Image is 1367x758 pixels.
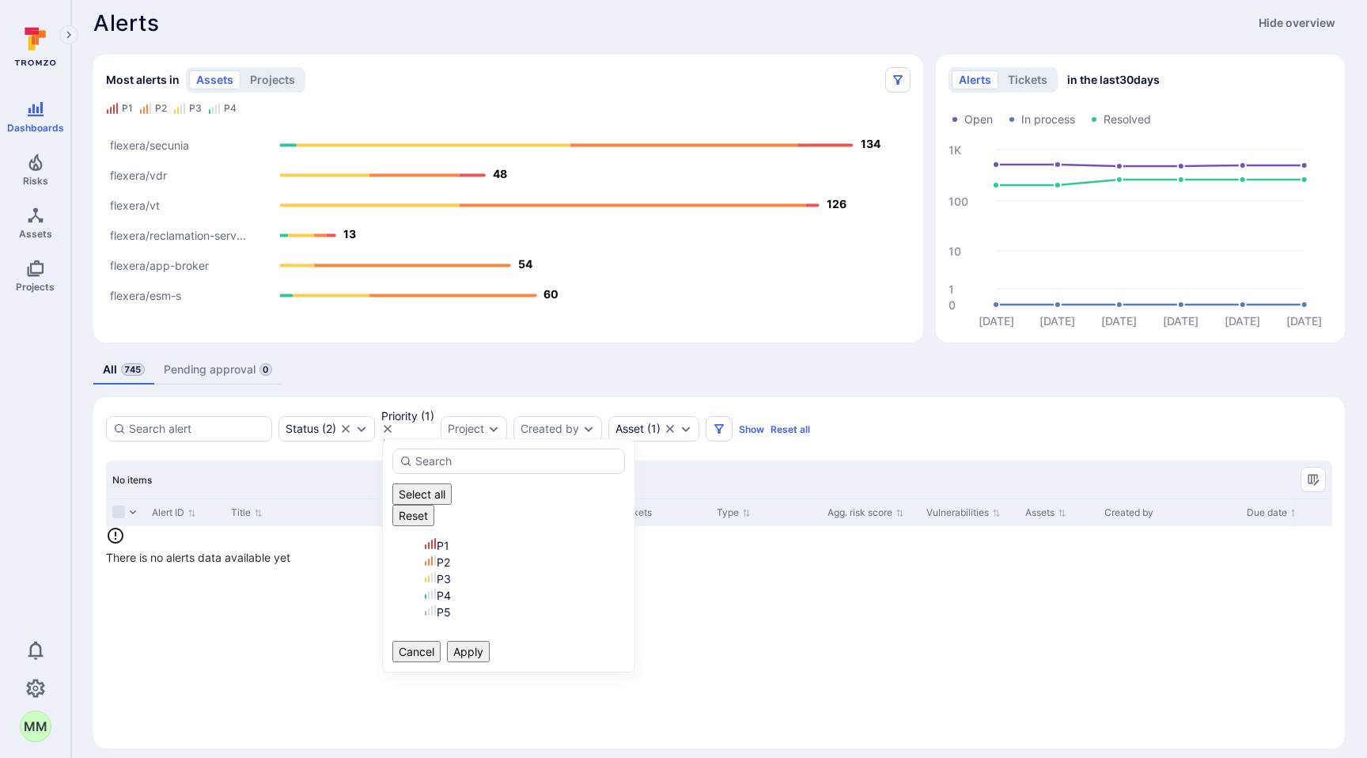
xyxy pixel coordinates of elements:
button: Sort by Alert ID [152,506,196,519]
button: Clear selection [381,423,394,435]
div: ( 2 ) [286,423,336,435]
button: Apply [447,641,490,662]
div: P1 [381,410,434,448]
div: P3 [424,570,625,587]
button: Sort by Type [717,506,751,519]
div: ( 1 ) [615,423,661,435]
text: [DATE] [979,314,1014,328]
div: Asset [615,423,644,435]
button: Expand navigation menu [59,25,78,44]
text: [DATE] [1040,314,1076,328]
text: flexera/esm-s [110,290,181,303]
div: Created by [1104,506,1234,520]
div: Alerts/Tickets trend [936,55,1345,343]
button: assets [189,70,240,89]
span: Open [964,112,993,127]
button: Expand dropdown [487,423,500,435]
span: Most alerts in [106,72,180,88]
div: Most alerts [93,55,923,343]
span: Projects [16,281,55,293]
input: Search alert [129,421,265,437]
div: P5 [424,604,625,620]
text: 13 [343,228,356,241]
span: No items [112,474,152,486]
button: Project [448,423,484,435]
div: P4 [424,587,625,604]
text: [DATE] [1164,314,1199,328]
text: flexera/secunia [110,139,189,153]
text: 0 [949,298,956,311]
input: Search [415,453,618,469]
div: ( 1 ) [381,410,434,423]
button: Reset [392,505,434,526]
button: Clear selection [339,423,352,435]
a: Pending approval [154,355,282,385]
div: P1 [122,102,133,115]
text: 48 [493,168,507,181]
span: Select all rows [112,506,125,518]
div: Mahesh Mudhukar Pawar [20,711,51,742]
div: flexera/itv-health-check [608,416,699,442]
text: 1K [949,142,961,156]
div: P2 [424,554,625,570]
span: Dashboards [7,122,64,134]
button: Priority(1) [381,410,434,423]
span: Resolved [1104,112,1151,127]
text: 1 [949,282,954,295]
button: Cancel [392,641,441,662]
button: Expand dropdown [355,423,368,435]
div: Status [286,423,319,435]
text: 134 [861,138,881,151]
text: 54 [518,258,532,271]
span: in the last 30 days [1067,72,1160,88]
button: Asset(1) [615,423,661,435]
text: flexera/app-broker [110,260,209,273]
text: 126 [827,198,847,211]
button: Hide overview [1249,10,1345,36]
div: alerts tabs [93,355,1345,385]
button: MM [20,711,51,742]
button: Sort by Agg. risk score [827,506,904,519]
a: All [93,355,154,385]
span: 0 [259,363,272,376]
text: flexera/reclamation-serv... [110,229,246,243]
text: [DATE] [1225,314,1261,328]
text: [DATE] [1102,314,1138,328]
button: Created by [521,423,579,435]
button: Reset all [771,423,810,435]
div: no results [106,526,1332,566]
button: Manage columns [1301,467,1326,492]
div: P3 [189,102,202,115]
span: There is no alerts data available yet [106,551,290,564]
button: Expand dropdown [381,435,394,448]
i: Expand navigation menu [63,28,74,42]
text: [DATE] [1286,314,1322,328]
text: 100 [949,194,968,207]
button: Filters [706,416,733,442]
button: Sort by Assets [1025,506,1066,519]
button: Sort by Vulnerabilities [926,506,1001,519]
button: Sort by Title [231,506,263,519]
button: Expand dropdown [680,423,692,435]
div: P4 [224,102,237,115]
div: P2 [155,102,167,115]
button: projects [243,70,302,89]
button: Sort by Due date [1247,506,1299,519]
text: 60 [544,288,559,301]
div: autocomplete options [392,449,625,662]
text: flexera/vdr [110,169,167,183]
div: Tickets [619,506,704,520]
h1: Alerts [93,10,160,36]
div: open, in process [278,416,375,442]
svg: Alerts Bar [106,121,911,319]
button: Status(2) [286,423,336,435]
button: alerts [952,70,998,89]
span: Risks [23,175,48,187]
button: Select all [392,483,452,505]
button: Clear selection [664,423,676,435]
div: Priority [381,410,418,423]
text: flexera/vt [110,199,160,213]
span: 745 [121,363,145,376]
